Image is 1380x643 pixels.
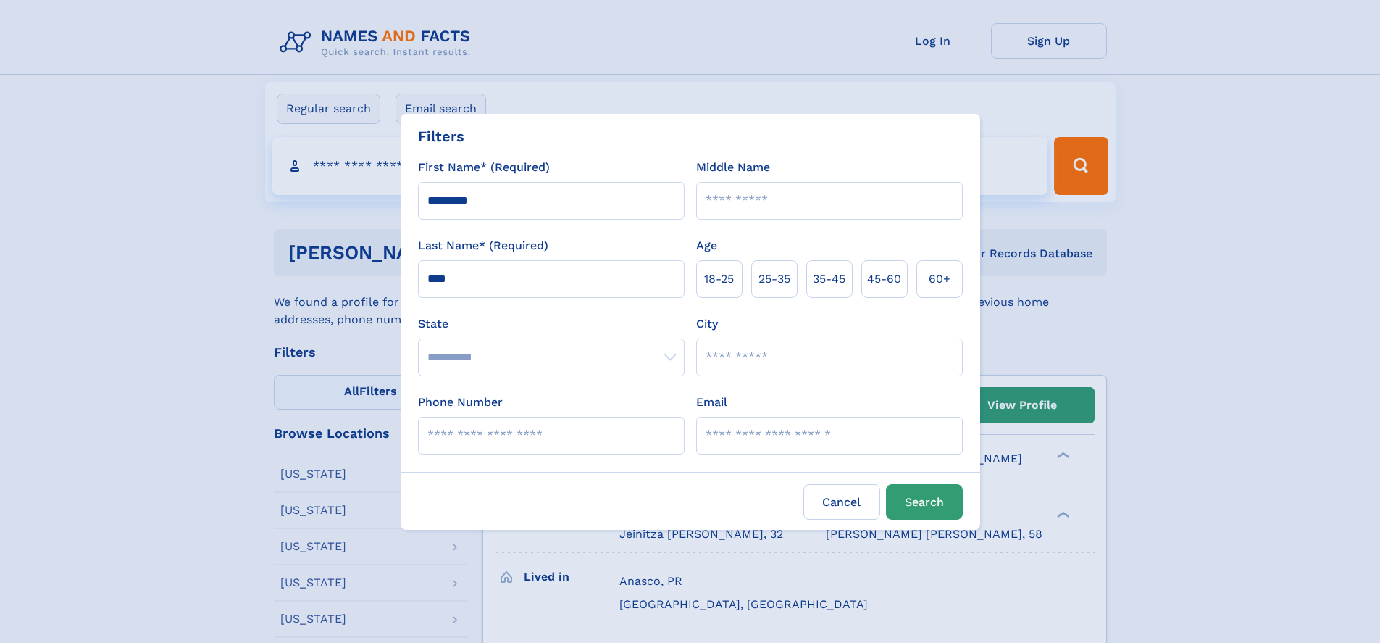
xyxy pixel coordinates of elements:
label: Cancel [803,484,880,520]
span: 25‑35 [758,270,790,288]
button: Search [886,484,963,520]
span: 35‑45 [813,270,845,288]
label: Phone Number [418,394,503,411]
label: State [418,315,685,333]
label: Last Name* (Required) [418,237,548,254]
div: Filters [418,125,464,147]
span: 60+ [929,270,950,288]
label: Email [696,394,727,411]
label: Middle Name [696,159,770,176]
span: 18‑25 [704,270,734,288]
span: 45‑60 [867,270,901,288]
label: Age [696,237,717,254]
label: First Name* (Required) [418,159,550,176]
label: City [696,315,718,333]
